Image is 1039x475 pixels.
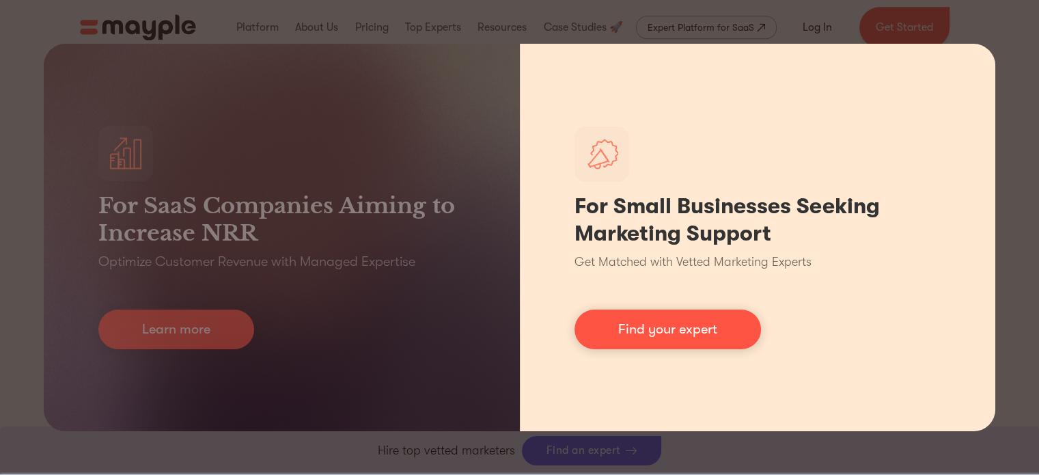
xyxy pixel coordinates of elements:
a: Learn more [98,310,254,349]
p: Get Matched with Vetted Marketing Experts [574,253,812,271]
p: Optimize Customer Revenue with Managed Expertise [98,252,415,271]
a: Find your expert [574,310,761,349]
h1: For Small Businesses Seeking Marketing Support [574,193,941,247]
h3: For SaaS Companies Aiming to Increase NRR [98,192,465,247]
